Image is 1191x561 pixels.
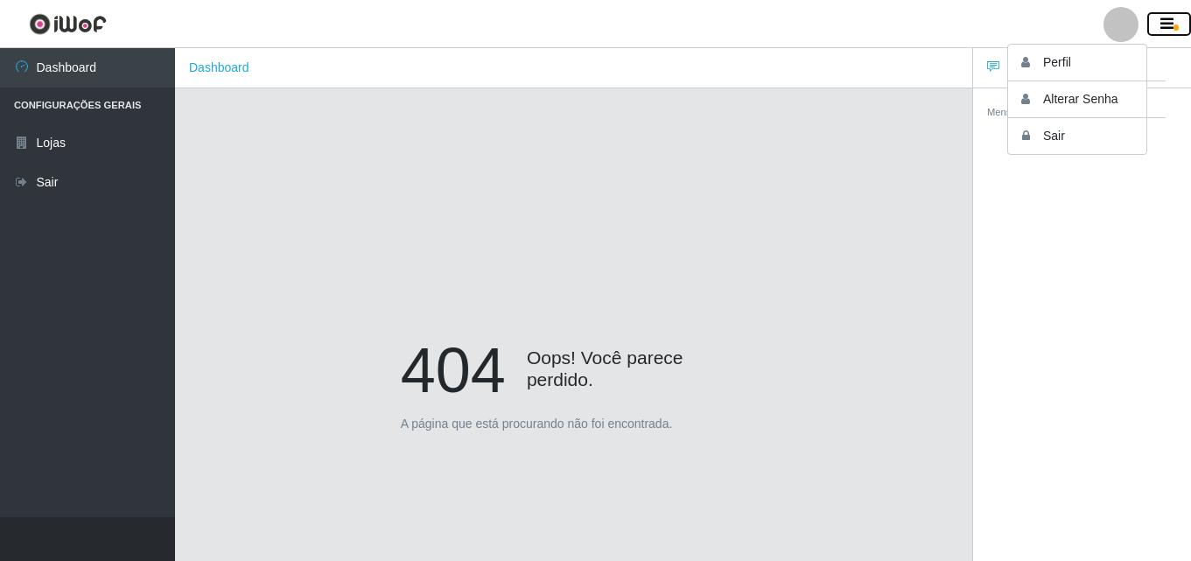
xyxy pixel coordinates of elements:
small: Mensagem do Administrativo [987,107,1113,117]
nav: breadcrumb [175,48,972,88]
button: Perfil [1008,45,1166,81]
h1: 404 [401,333,506,408]
img: CoreUI Logo [29,13,107,35]
h4: Oops! Você parece perdido. [401,333,747,390]
a: Dashboard [189,60,249,74]
button: Alterar Senha [1008,81,1166,118]
p: A página que está procurando não foi encontrada. [401,415,673,433]
button: Sair [1008,118,1166,154]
